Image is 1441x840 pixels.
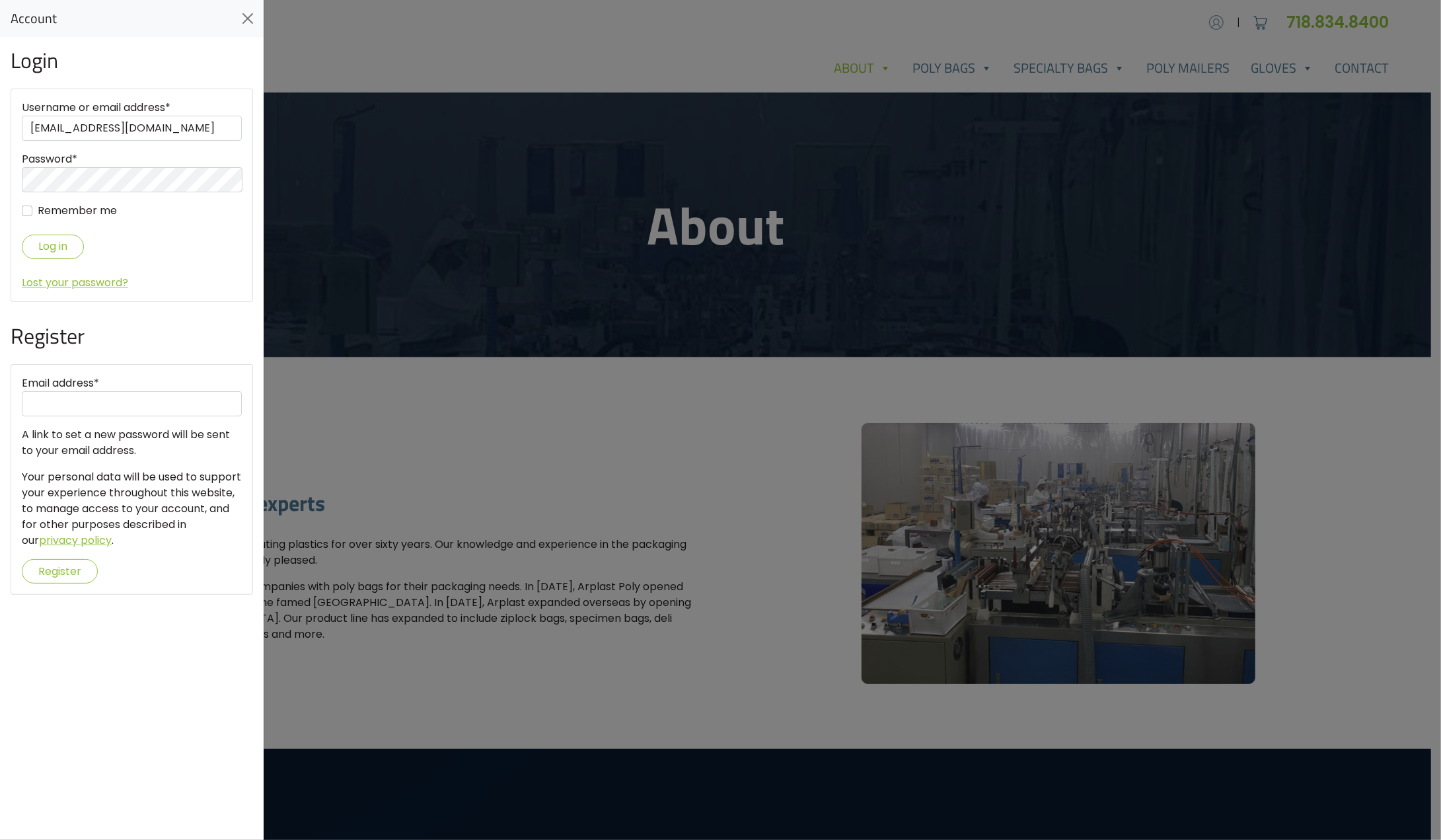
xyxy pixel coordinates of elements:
[22,275,128,290] a: Lost your password?
[11,11,57,26] span: Account
[237,8,258,29] button: Close
[22,100,170,116] label: Username or email address
[22,235,84,259] button: Log in
[22,375,99,391] label: Email address
[39,533,112,548] a: privacy policy
[22,151,77,167] label: Password
[22,427,242,459] p: A link to set a new password will be sent to your email address.
[22,559,98,584] button: Register
[11,323,253,348] p: Register
[11,48,253,73] p: Login
[38,203,117,219] label: Remember me
[22,469,242,549] p: Your personal data will be used to support your experience throughout this website, to manage acc...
